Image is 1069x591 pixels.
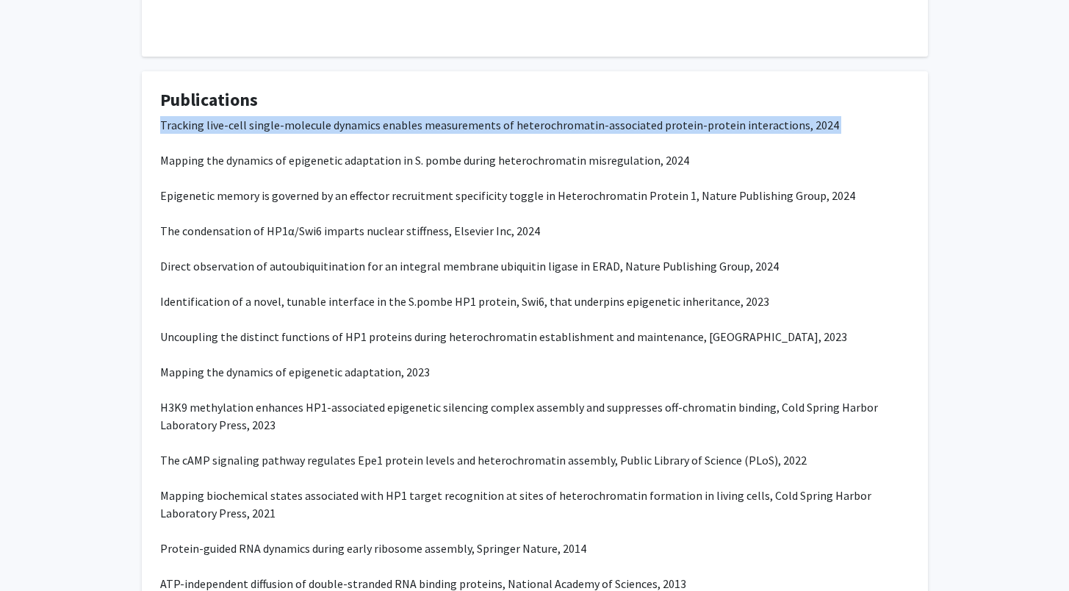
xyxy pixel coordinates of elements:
[160,453,807,468] span: The cAMP signaling pathway regulates Epe1 protein levels and heterochromatin assembly, Public Lib...
[160,488,871,520] span: Mapping biochemical states associated with HP1 target recognition at sites of heterochromatin for...
[160,188,855,203] span: Epigenetic memory is governed by an effector recruitment specificity toggle in Heterochromatin Pr...
[160,90,910,111] h4: Publications
[160,259,779,273] span: Direct observation of autoubiquitination for an integral membrane ubiquitin ligase in ERAD, Natur...
[160,329,847,344] span: Uncoupling the distinct functions of HP1 proteins during heterochromatin establishment and mainte...
[160,118,839,132] span: Tracking live-cell single-molecule dynamics enables measurements of heterochromatin-associated pr...
[160,223,540,238] span: The condensation of HP1α/Swi6 imparts nuclear stiffness, Elsevier Inc, 2024
[160,541,586,556] span: Protein-guided RNA dynamics during early ribosome assembly, Springer Nature, 2014
[160,365,430,379] span: Mapping the dynamics of epigenetic adaptation, 2023
[11,525,62,580] iframe: Chat
[160,576,686,591] span: ATP-independent diffusion of double-stranded RNA binding proteins, National Academy of Sciences, ...
[160,294,769,309] span: Identification of a novel, tunable interface in the S.pombe HP1 protein, Swi6, that underpins epi...
[160,153,689,168] span: Mapping the dynamics of epigenetic adaptation in S. pombe during heterochromatin misregulation, 2024
[160,400,878,432] span: H3K9 methylation enhances HP1-associated epigenetic silencing complex assembly and suppresses off...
